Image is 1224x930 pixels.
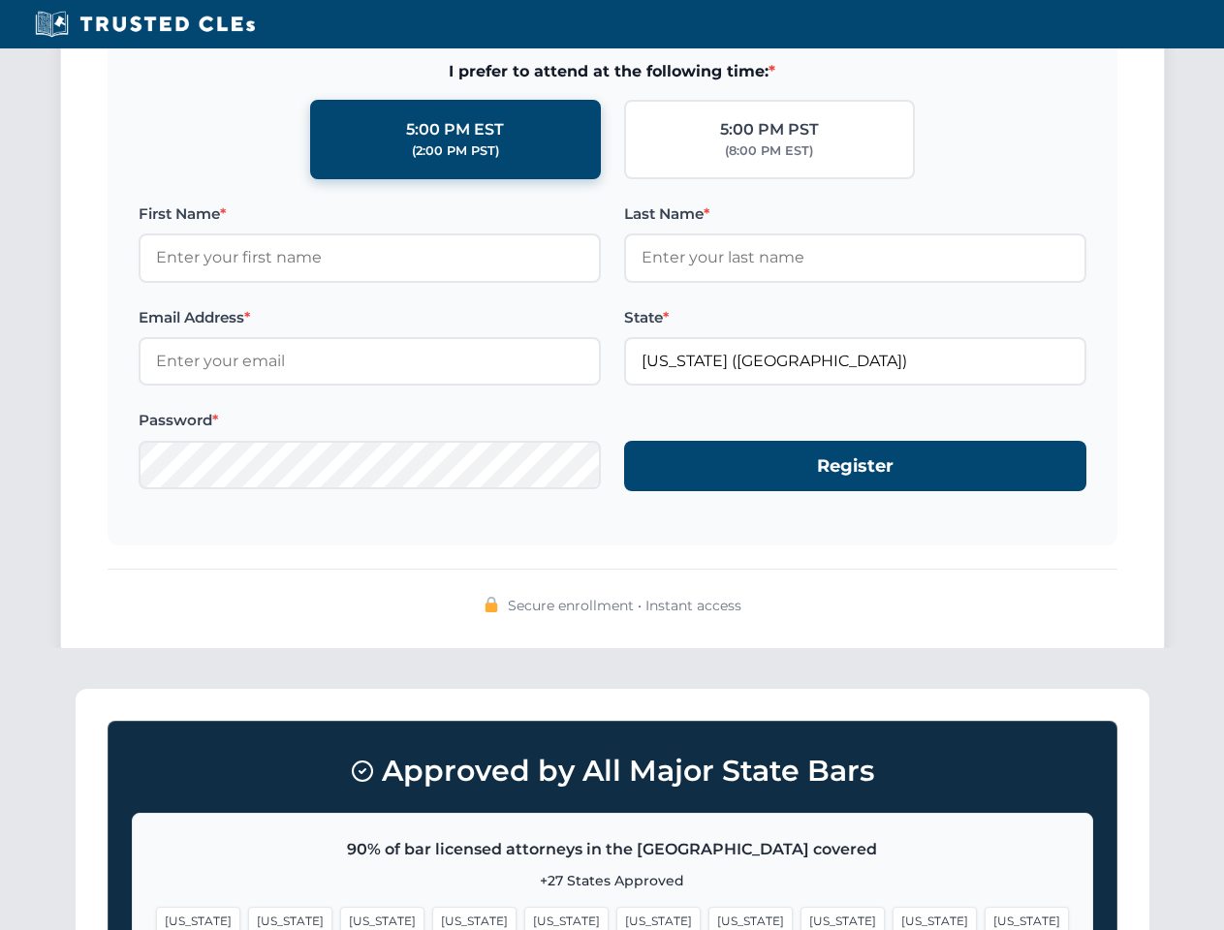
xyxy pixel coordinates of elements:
[139,337,601,386] input: Enter your email
[139,306,601,329] label: Email Address
[29,10,261,39] img: Trusted CLEs
[725,141,813,161] div: (8:00 PM EST)
[406,117,504,142] div: 5:00 PM EST
[132,745,1093,797] h3: Approved by All Major State Bars
[412,141,499,161] div: (2:00 PM PST)
[139,233,601,282] input: Enter your first name
[624,306,1086,329] label: State
[156,837,1069,862] p: 90% of bar licensed attorneys in the [GEOGRAPHIC_DATA] covered
[139,59,1086,84] span: I prefer to attend at the following time:
[624,233,1086,282] input: Enter your last name
[484,597,499,612] img: 🔒
[624,202,1086,226] label: Last Name
[139,202,601,226] label: First Name
[624,337,1086,386] input: Washington (WA)
[720,117,819,142] div: 5:00 PM PST
[156,870,1069,891] p: +27 States Approved
[624,441,1086,492] button: Register
[139,409,601,432] label: Password
[508,595,741,616] span: Secure enrollment • Instant access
